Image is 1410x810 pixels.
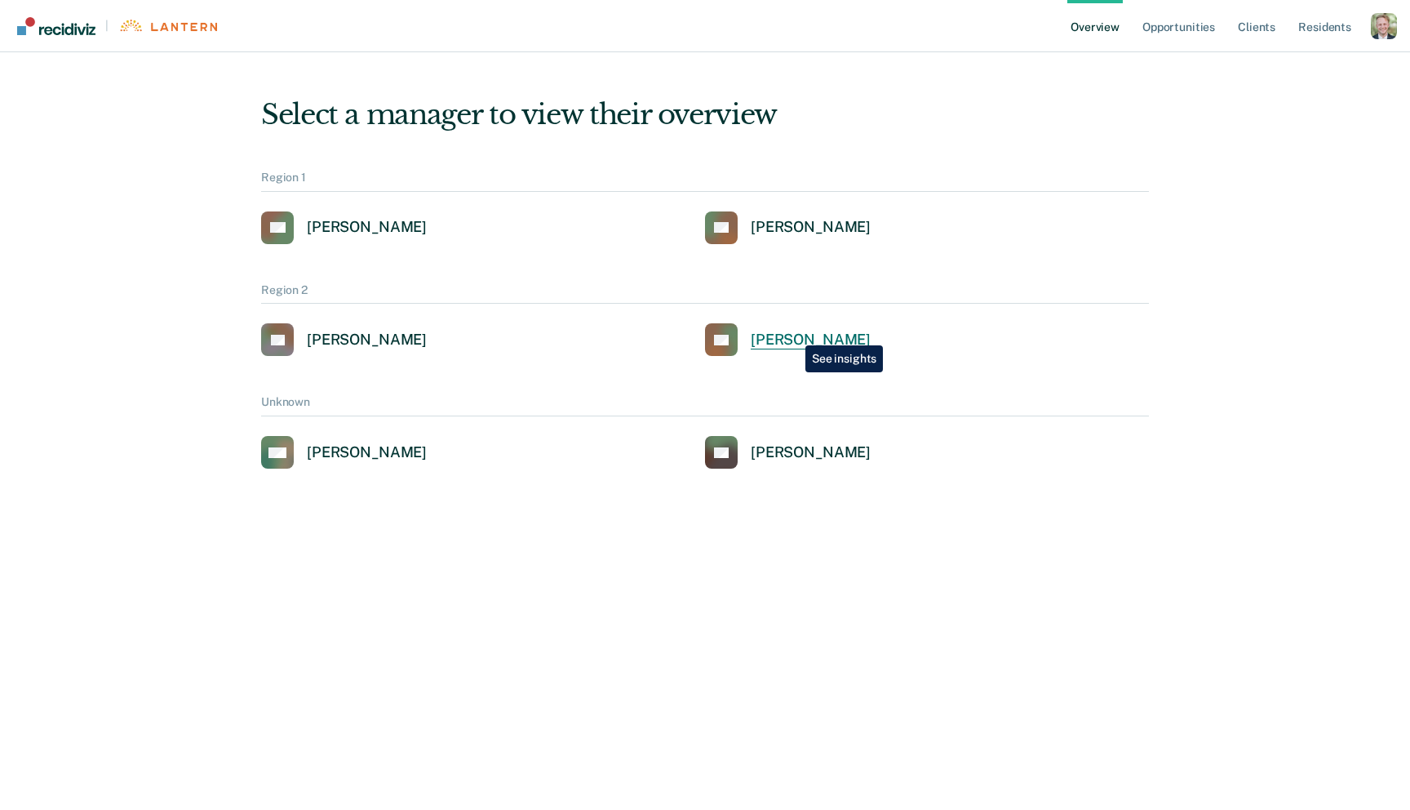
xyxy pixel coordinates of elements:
[307,218,427,237] div: [PERSON_NAME]
[118,20,217,32] img: Lantern
[261,323,427,356] a: [PERSON_NAME]
[17,17,95,35] img: Recidiviz
[261,395,1149,416] div: Unknown
[751,218,871,237] div: [PERSON_NAME]
[751,331,871,349] div: [PERSON_NAME]
[751,443,871,462] div: [PERSON_NAME]
[261,98,1149,131] div: Select a manager to view their overview
[307,443,427,462] div: [PERSON_NAME]
[261,211,427,244] a: [PERSON_NAME]
[261,283,1149,305] div: Region 2
[95,19,118,33] span: |
[705,436,871,469] a: [PERSON_NAME]
[1371,13,1397,39] button: Profile dropdown button
[705,323,871,356] a: [PERSON_NAME]
[705,211,871,244] a: [PERSON_NAME]
[261,171,1149,192] div: Region 1
[307,331,427,349] div: [PERSON_NAME]
[261,436,427,469] a: [PERSON_NAME]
